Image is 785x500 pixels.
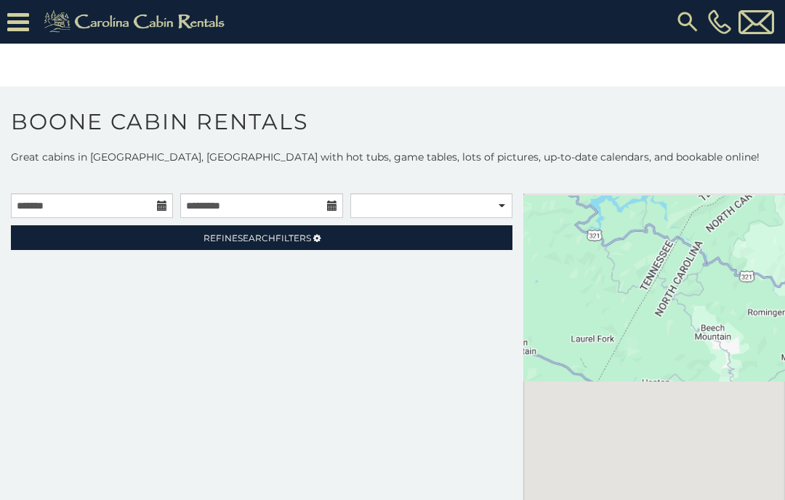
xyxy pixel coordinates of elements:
a: RefineSearchFilters [11,225,512,250]
img: Khaki-logo.png [36,7,237,36]
img: search-regular.svg [675,9,701,35]
span: Refine Filters [204,233,311,243]
span: Search [238,233,275,243]
a: [PHONE_NUMBER] [704,9,735,34]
